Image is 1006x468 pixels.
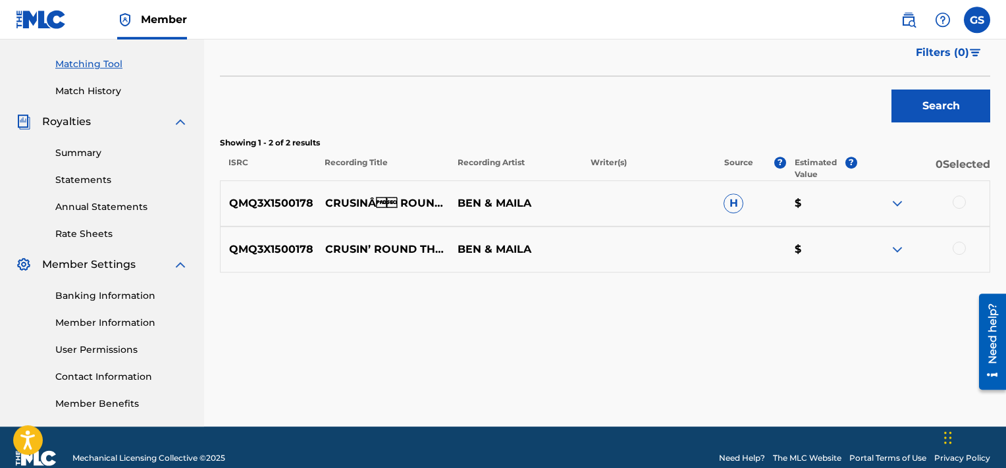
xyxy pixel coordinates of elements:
img: expand [889,242,905,257]
p: 0 Selected [857,157,990,180]
img: expand [172,257,188,273]
a: Member Information [55,316,188,330]
p: Estimated Value [795,157,845,180]
img: Member Settings [16,257,32,273]
img: logo [16,450,57,466]
a: User Permissions [55,343,188,357]
span: Member Settings [42,257,136,273]
p: Source [724,157,753,180]
a: Need Help? [719,452,765,464]
img: help [935,12,951,28]
a: Portal Terms of Use [849,452,926,464]
button: Filters (0) [908,36,990,69]
img: Top Rightsholder [117,12,133,28]
p: Recording Title [316,157,449,180]
div: Drag [944,418,952,457]
a: Annual Statements [55,200,188,214]
a: Public Search [895,7,922,33]
img: expand [889,195,905,211]
p: CRUSINÂ ROUND THE ISLAND [316,195,449,211]
p: QMQ3X1500178 [221,195,316,211]
a: Member Benefits [55,397,188,411]
a: Rate Sheets [55,227,188,241]
iframe: Resource Center [969,287,1006,396]
span: Member [141,12,187,27]
img: search [901,12,916,28]
span: ? [774,157,786,169]
p: Showing 1 - 2 of 2 results [220,137,990,149]
img: expand [172,114,188,130]
p: BEN & MAILA [449,195,582,211]
p: QMQ3X1500178 [221,242,316,257]
span: Royalties [42,114,91,130]
span: ? [845,157,857,169]
a: Contact Information [55,370,188,384]
span: Filters ( 0 ) [916,45,969,61]
div: Help [930,7,956,33]
img: filter [970,49,981,57]
p: ISRC [220,157,316,180]
a: Match History [55,84,188,98]
p: Writer(s) [582,157,715,180]
a: Matching Tool [55,57,188,71]
p: $ [786,195,857,211]
a: Statements [55,173,188,187]
p: Recording Artist [449,157,582,180]
iframe: Chat Widget [940,405,1006,468]
a: The MLC Website [773,452,841,464]
p: CRUSIN’ ROUND THE ISLAND [316,242,449,257]
span: Mechanical Licensing Collective © 2025 [72,452,225,464]
img: Royalties [16,114,32,130]
p: $ [786,242,857,257]
a: Privacy Policy [934,452,990,464]
img: MLC Logo [16,10,66,29]
div: User Menu [964,7,990,33]
a: Summary [55,146,188,160]
button: Search [891,90,990,122]
p: BEN & MAILA [449,242,582,257]
span: H [724,194,743,213]
a: Banking Information [55,289,188,303]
